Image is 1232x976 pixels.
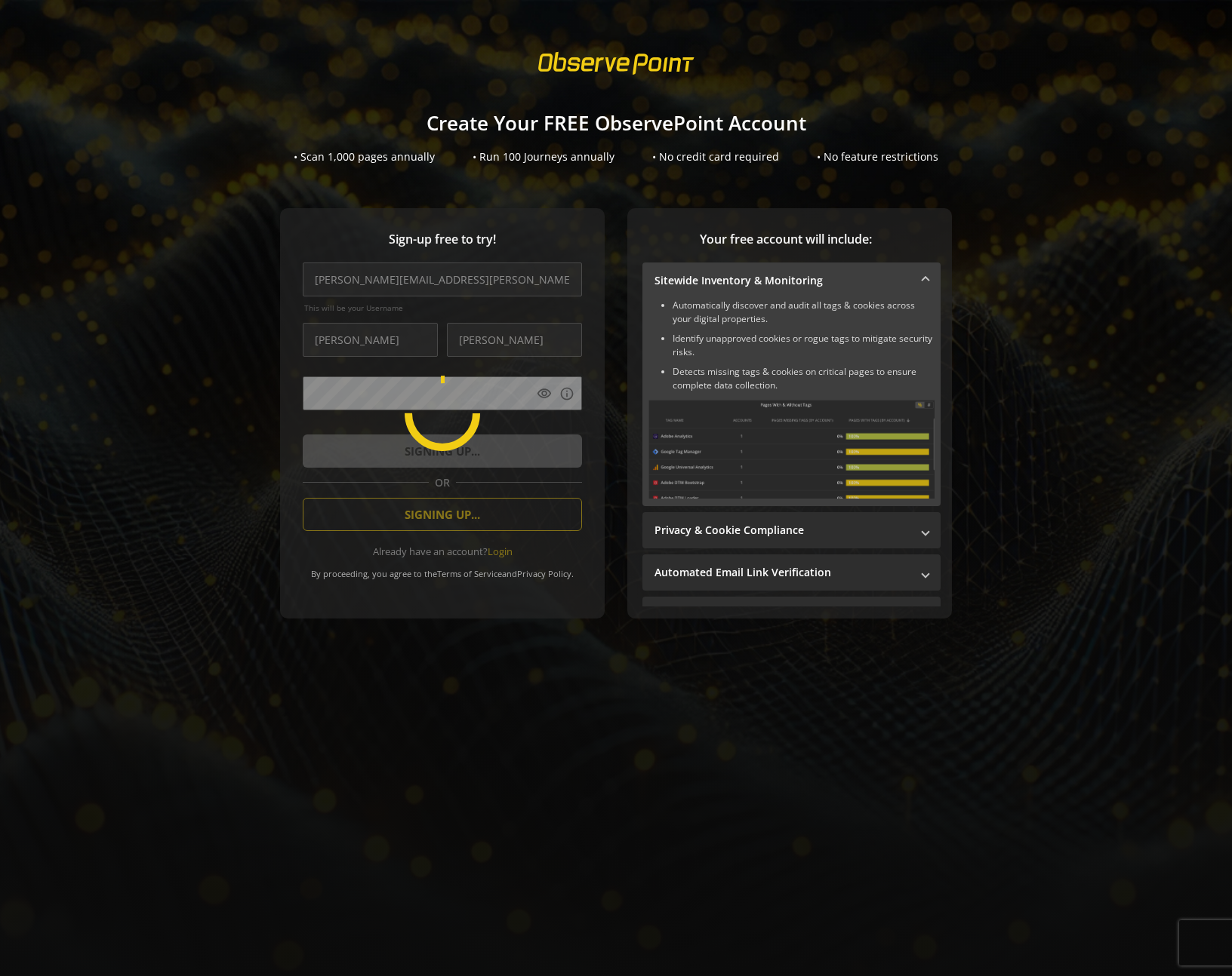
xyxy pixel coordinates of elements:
[673,299,935,326] li: Automatically discover and audit all tags & cookies across your digital properties.
[654,273,910,288] mat-panel-title: Sitewide Inventory & Monitoring
[652,149,779,164] div: • No credit card required
[648,400,935,499] img: Sitewide Inventory & Monitoring
[642,597,941,633] mat-expansion-panel-header: Performance Monitoring with Web Vitals
[642,554,941,591] mat-expansion-panel-header: Automated Email Link Verification
[642,512,941,548] mat-expansion-panel-header: Privacy & Cookie Compliance
[654,523,910,538] mat-panel-title: Privacy & Cookie Compliance
[817,149,938,164] div: • No feature restrictions
[642,262,941,299] mat-expansion-panel-header: Sitewide Inventory & Monitoring
[673,332,935,359] li: Identify unapproved cookies or rogue tags to mitigate security risks.
[473,149,614,164] div: • Run 100 Journeys annually
[642,231,929,248] span: Your free account will include:
[642,299,941,506] div: Sitewide Inventory & Monitoring
[294,149,435,164] div: • Scan 1,000 pages annually
[303,558,582,579] div: By proceeding, you agree to the and .
[437,568,502,579] a: Terms of Service
[517,568,571,579] a: Privacy Policy
[654,565,910,580] mat-panel-title: Automated Email Link Verification
[673,365,935,392] li: Detects missing tags & cookies on critical pages to ensure complete data collection.
[303,231,582,248] span: Sign-up free to try!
